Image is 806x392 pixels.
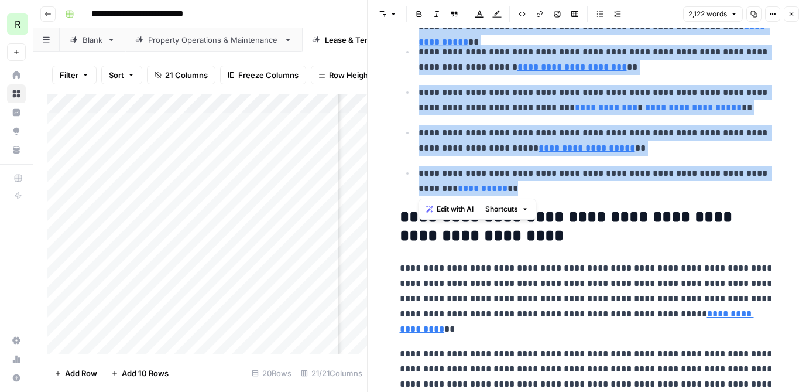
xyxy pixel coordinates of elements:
span: Shortcuts [485,204,518,214]
button: Help + Support [7,369,26,387]
span: Row Height [329,69,371,81]
div: 21/21 Columns [296,364,367,383]
span: R [15,17,20,31]
button: Filter [52,66,97,84]
a: Insights [7,103,26,122]
a: Settings [7,331,26,350]
div: 20 Rows [247,364,296,383]
a: Browse [7,84,26,103]
a: Lease & Tenant Management [302,28,454,52]
div: Property Operations & Maintenance [148,34,279,46]
div: Blank [83,34,102,46]
button: Row Height [311,66,379,84]
span: Edit with AI [437,204,474,214]
a: Usage [7,350,26,369]
div: Lease & Tenant Management [325,34,431,46]
a: Opportunities [7,122,26,141]
span: Sort [109,69,124,81]
span: 2,122 words [688,9,727,19]
span: Add 10 Rows [122,367,169,379]
span: Freeze Columns [238,69,299,81]
span: Add Row [65,367,97,379]
a: Blank [60,28,125,52]
button: Add 10 Rows [104,364,176,383]
a: Home [7,66,26,84]
button: Workspace: Re-Leased [7,9,26,39]
button: Freeze Columns [220,66,306,84]
span: 21 Columns [165,69,208,81]
button: Sort [101,66,142,84]
button: 2,122 words [683,6,743,22]
button: Shortcuts [481,202,533,217]
span: Filter [60,69,78,81]
button: Edit with AI [421,202,478,217]
a: Your Data [7,141,26,159]
button: 21 Columns [147,66,215,84]
button: Add Row [47,364,104,383]
a: Property Operations & Maintenance [125,28,302,52]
